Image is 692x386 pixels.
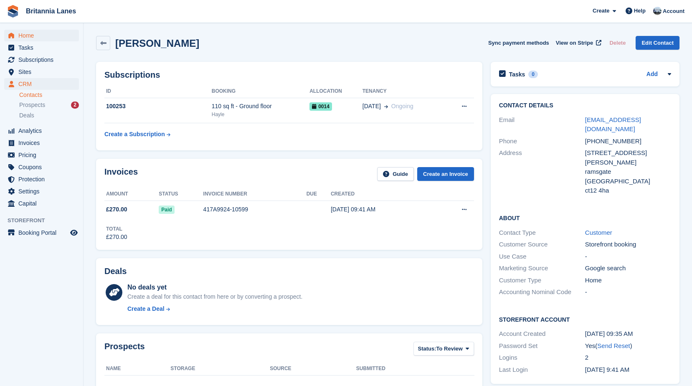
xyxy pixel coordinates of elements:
[499,329,585,339] div: Account Created
[585,177,671,186] div: [GEOGRAPHIC_DATA]
[585,148,671,167] div: [STREET_ADDRESS][PERSON_NAME]
[585,137,671,146] div: [PHONE_NUMBER]
[309,85,362,98] th: Allocation
[509,71,525,78] h2: Tasks
[159,206,174,214] span: Paid
[69,228,79,238] a: Preview store
[4,54,79,66] a: menu
[104,127,170,142] a: Create a Subscription
[597,342,630,349] a: Send Reset
[499,353,585,363] div: Logins
[127,305,165,313] div: Create a Deal
[159,188,203,201] th: Status
[585,287,671,297] div: -
[585,186,671,196] div: ct12 4ha
[585,276,671,285] div: Home
[499,137,585,146] div: Phone
[4,149,79,161] a: menu
[585,252,671,262] div: -
[106,225,127,233] div: Total
[391,103,413,109] span: Ongoing
[212,111,309,118] div: Hayle
[106,205,127,214] span: £270.00
[356,362,474,376] th: Submitted
[71,102,79,109] div: 2
[170,362,270,376] th: Storage
[585,229,612,236] a: Customer
[18,161,68,173] span: Coupons
[127,292,302,301] div: Create a deal for this contact from here or by converting a prospect.
[4,137,79,149] a: menu
[499,240,585,249] div: Customer Source
[19,91,79,99] a: Contacts
[585,264,671,273] div: Google search
[4,42,79,53] a: menu
[104,267,127,276] h2: Deals
[585,353,671,363] div: 2
[104,362,170,376] th: Name
[499,315,671,323] h2: Storefront Account
[585,329,671,339] div: [DATE] 09:35 AM
[18,227,68,239] span: Booking Portal
[634,7,646,15] span: Help
[18,149,68,161] span: Pricing
[127,305,302,313] a: Create a Deal
[18,54,68,66] span: Subscriptions
[4,185,79,197] a: menu
[653,7,662,15] img: John Millership
[19,111,79,120] a: Deals
[307,188,331,201] th: Due
[7,5,19,18] img: stora-icon-8386f47178a22dfd0bd8f6a31ec36ba5ce8667c1dd55bd0f319d3a0aa187defe.svg
[499,148,585,196] div: Address
[499,264,585,273] div: Marketing Source
[585,167,671,177] div: ramsgate
[309,102,332,111] span: 0014
[585,366,629,373] time: 2025-08-07 08:41:57 UTC
[104,85,212,98] th: ID
[362,102,381,111] span: [DATE]
[18,30,68,41] span: Home
[499,341,585,351] div: Password Set
[362,85,446,98] th: Tenancy
[19,101,79,109] a: Prospects 2
[556,39,593,47] span: View on Stripe
[203,188,307,201] th: Invoice number
[4,227,79,239] a: menu
[646,70,658,79] a: Add
[606,36,629,50] button: Delete
[499,252,585,262] div: Use Case
[18,185,68,197] span: Settings
[528,71,538,78] div: 0
[595,342,632,349] span: ( )
[417,167,474,181] a: Create an Invoice
[18,137,68,149] span: Invoices
[104,70,474,80] h2: Subscriptions
[104,167,138,181] h2: Invoices
[18,173,68,185] span: Protection
[436,345,463,353] span: To Review
[106,233,127,241] div: £270.00
[593,7,609,15] span: Create
[499,115,585,134] div: Email
[585,116,641,133] a: [EMAIL_ADDRESS][DOMAIN_NAME]
[499,365,585,375] div: Last Login
[18,125,68,137] span: Analytics
[4,125,79,137] a: menu
[4,198,79,209] a: menu
[104,130,165,139] div: Create a Subscription
[18,198,68,209] span: Capital
[212,102,309,111] div: 110 sq ft - Ground floor
[104,102,212,111] div: 100253
[23,4,79,18] a: Britannia Lanes
[377,167,414,181] a: Guide
[499,287,585,297] div: Accounting Nominal Code
[488,36,549,50] button: Sync payment methods
[19,101,45,109] span: Prospects
[8,216,83,225] span: Storefront
[4,30,79,41] a: menu
[18,42,68,53] span: Tasks
[18,78,68,90] span: CRM
[18,66,68,78] span: Sites
[499,213,671,222] h2: About
[203,205,307,214] div: 417A9924-10599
